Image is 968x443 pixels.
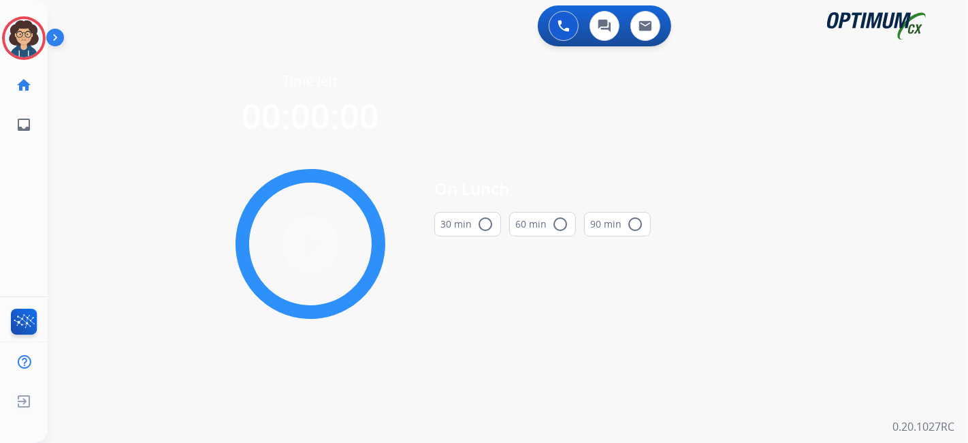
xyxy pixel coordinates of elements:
button: 90 min [584,212,651,236]
mat-icon: radio_button_unchecked [627,216,643,232]
mat-icon: radio_button_unchecked [552,216,568,232]
mat-icon: home [16,77,32,93]
mat-icon: inbox [16,117,32,133]
p: 0.20.1027RC [892,418,954,435]
span: Time left [283,72,338,91]
button: 60 min [509,212,576,236]
span: 00:00:00 [242,93,379,139]
mat-icon: radio_button_unchecked [477,216,494,232]
button: 30 min [434,212,501,236]
img: avatar [5,19,43,57]
span: On Lunch [434,177,651,201]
